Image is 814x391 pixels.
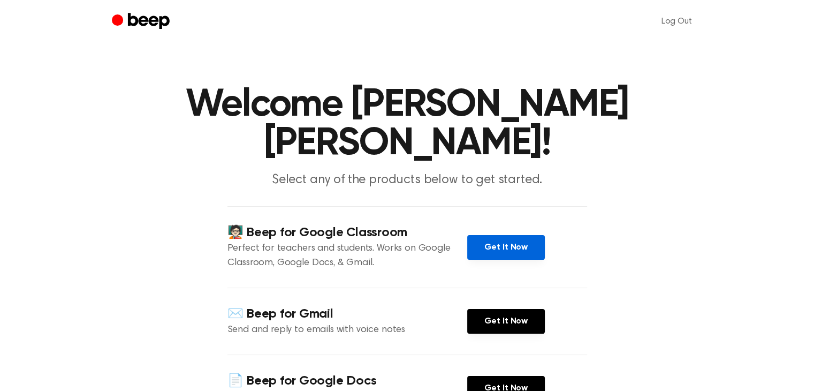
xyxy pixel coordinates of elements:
[133,86,681,163] h1: Welcome [PERSON_NAME] [PERSON_NAME]!
[227,323,467,337] p: Send and reply to emails with voice notes
[112,11,172,32] a: Beep
[227,372,467,390] h4: 📄 Beep for Google Docs
[227,224,467,242] h4: 🧑🏻‍🏫 Beep for Google Classroom
[467,309,545,334] a: Get It Now
[202,171,613,189] p: Select any of the products below to get started.
[651,9,703,34] a: Log Out
[227,305,467,323] h4: ✉️ Beep for Gmail
[227,242,467,270] p: Perfect for teachers and students. Works on Google Classroom, Google Docs, & Gmail.
[467,235,545,260] a: Get It Now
